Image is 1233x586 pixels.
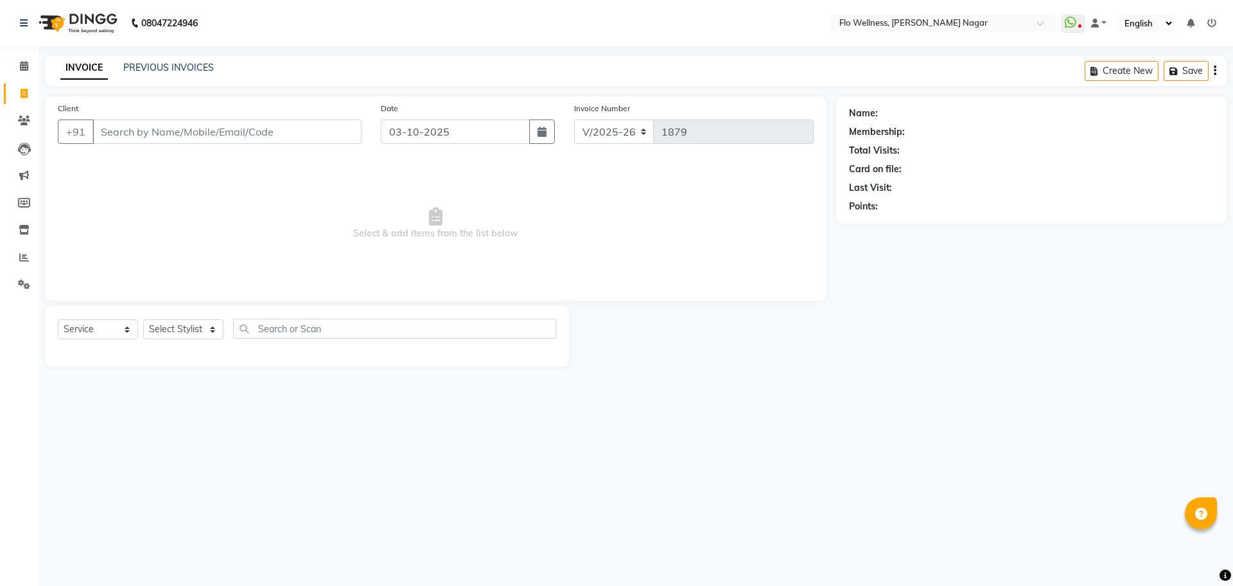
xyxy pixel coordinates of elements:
[1085,61,1159,81] button: Create New
[849,144,900,157] div: Total Visits:
[849,125,905,139] div: Membership:
[849,163,902,176] div: Card on file:
[849,181,892,195] div: Last Visit:
[60,57,108,80] a: INVOICE
[381,103,398,114] label: Date
[1164,61,1209,81] button: Save
[1179,535,1220,573] iframe: chat widget
[123,62,214,73] a: PREVIOUS INVOICES
[141,5,198,41] b: 08047224946
[58,120,94,144] button: +91
[574,103,630,114] label: Invoice Number
[33,5,121,41] img: logo
[92,120,362,144] input: Search by Name/Mobile/Email/Code
[58,159,814,288] span: Select & add items from the list below
[58,103,78,114] label: Client
[849,107,878,120] div: Name:
[849,200,878,213] div: Points:
[233,319,556,339] input: Search or Scan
